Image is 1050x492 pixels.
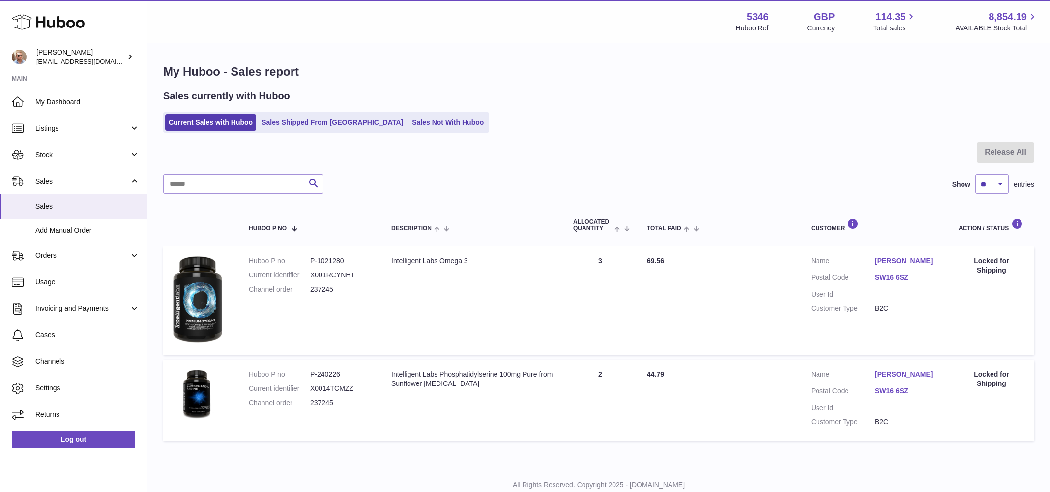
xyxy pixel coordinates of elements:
[36,48,125,66] div: [PERSON_NAME]
[310,285,372,294] dd: 237245
[35,202,140,211] span: Sales
[35,177,129,186] span: Sales
[35,150,129,160] span: Stock
[249,285,310,294] dt: Channel order
[155,480,1042,490] p: All Rights Reserved. Copyright 2025 - [DOMAIN_NAME]
[955,24,1038,33] span: AVAILABLE Stock Total
[35,97,140,107] span: My Dashboard
[875,370,939,379] a: [PERSON_NAME]
[173,256,222,343] img: 1732102568.jpg
[873,24,917,33] span: Total sales
[35,330,140,340] span: Cases
[35,251,129,260] span: Orders
[873,10,917,33] a: 114.35 Total sales
[875,10,905,24] span: 114.35
[310,271,372,280] dd: X001RCYNHT
[163,64,1034,80] h1: My Huboo - Sales report
[310,398,372,408] dd: 237245
[165,114,256,131] a: Current Sales with Huboo
[35,304,129,313] span: Invoicing and Payments
[35,226,140,235] span: Add Manual Order
[952,180,970,189] label: Show
[310,370,372,379] dd: P-240226
[173,370,222,419] img: $_57.JPG
[959,256,1024,275] div: Locked for Shipping
[12,50,27,64] img: support@radoneltd.co.uk
[811,370,875,382] dt: Name
[959,370,1024,388] div: Locked for Shipping
[647,257,664,265] span: 69.56
[249,370,310,379] dt: Huboo P no
[811,403,875,412] dt: User Id
[811,256,875,268] dt: Name
[811,219,939,232] div: Customer
[249,271,310,280] dt: Current identifier
[408,114,487,131] a: Sales Not With Huboo
[875,273,939,282] a: SW16 6SZ
[573,219,612,232] span: ALLOCATED Quantity
[391,370,554,388] div: Intelligent Labs Phosphatidylserine 100mg Pure from Sunflower [MEDICAL_DATA]
[736,24,769,33] div: Huboo Ref
[35,124,129,133] span: Listings
[811,290,875,299] dt: User Id
[959,219,1024,232] div: Action / Status
[163,89,290,103] h2: Sales currently with Huboo
[391,225,432,232] span: Description
[647,370,664,378] span: 44.79
[647,225,681,232] span: Total paid
[35,277,140,287] span: Usage
[989,10,1027,24] span: 8,854.19
[391,256,554,266] div: Intelligent Labs Omega 3
[35,383,140,393] span: Settings
[747,10,769,24] strong: 5346
[35,410,140,419] span: Returns
[258,114,407,131] a: Sales Shipped From [GEOGRAPHIC_DATA]
[563,246,637,355] td: 3
[955,10,1038,33] a: 8,854.19 AVAILABLE Stock Total
[875,417,939,427] dd: B2C
[875,304,939,313] dd: B2C
[12,431,135,448] a: Log out
[249,398,310,408] dt: Channel order
[875,386,939,396] a: SW16 6SZ
[807,24,835,33] div: Currency
[563,360,637,441] td: 2
[814,10,835,24] strong: GBP
[811,273,875,285] dt: Postal Code
[249,384,310,393] dt: Current identifier
[36,57,145,65] span: [EMAIL_ADDRESS][DOMAIN_NAME]
[35,357,140,366] span: Channels
[249,225,287,232] span: Huboo P no
[811,386,875,398] dt: Postal Code
[249,256,310,266] dt: Huboo P no
[875,256,939,266] a: [PERSON_NAME]
[1014,180,1034,189] span: entries
[310,256,372,266] dd: P-1021280
[811,417,875,427] dt: Customer Type
[310,384,372,393] dd: X0014TCMZZ
[811,304,875,313] dt: Customer Type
